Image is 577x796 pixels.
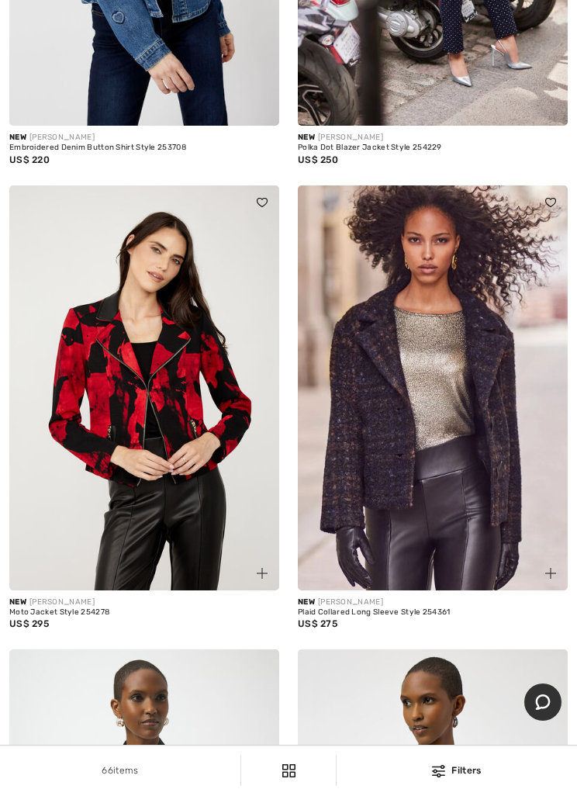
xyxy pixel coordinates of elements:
img: heart_black_full.svg [545,198,556,207]
span: New [9,133,26,142]
span: New [9,597,26,607]
iframe: Opens a widget where you can chat to one of our agents [524,684,561,722]
span: 66 [102,765,113,776]
div: Embroidered Denim Button Shirt Style 253708 [9,144,279,153]
div: [PERSON_NAME] [9,132,279,144]
img: heart_black_full.svg [257,198,268,207]
img: Filters [432,765,445,777]
div: [PERSON_NAME] [298,597,568,608]
span: US$ 275 [298,618,337,629]
img: Moto Jacket Style 254278. Red/black [9,185,279,590]
img: plus_v2.svg [545,568,556,579]
span: New [298,133,315,142]
img: plus_v2.svg [257,568,268,579]
img: Plaid Collared Long Sleeve Style 254361. Navy/copper [298,185,568,590]
span: US$ 250 [298,154,338,165]
div: [PERSON_NAME] [298,132,568,144]
div: Polka Dot Blazer Jacket Style 254229 [298,144,568,153]
span: US$ 295 [9,618,49,629]
div: Plaid Collared Long Sleeve Style 254361 [298,608,568,618]
span: New [298,597,315,607]
div: [PERSON_NAME] [9,597,279,608]
div: Moto Jacket Style 254278 [9,608,279,618]
span: US$ 220 [9,154,50,165]
img: Filters [282,764,295,777]
div: Filters [346,763,568,777]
